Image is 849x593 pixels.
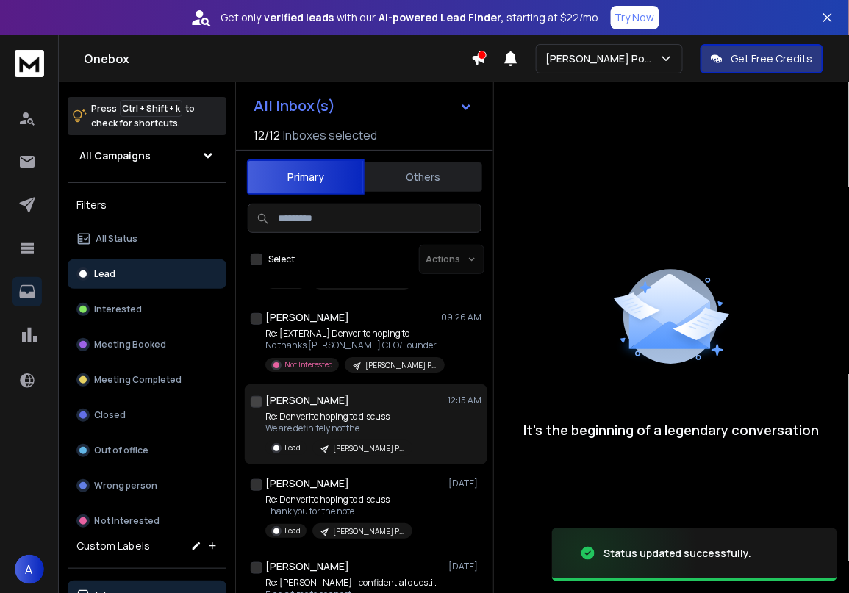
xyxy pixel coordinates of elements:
[265,423,412,434] p: We are definitely not the
[284,359,333,370] p: Not Interested
[731,51,813,66] p: Get Free Credits
[265,393,349,408] h1: [PERSON_NAME]
[265,10,334,25] strong: verified leads
[333,443,404,454] p: [PERSON_NAME] Point
[254,98,335,113] h1: All Inbox(s)
[448,478,481,489] p: [DATE]
[68,471,226,500] button: Wrong person
[94,409,126,421] p: Closed
[284,525,301,536] p: Lead
[84,50,471,68] h1: Onebox
[76,539,150,553] h3: Custom Labels
[94,374,182,386] p: Meeting Completed
[94,303,142,315] p: Interested
[68,259,226,289] button: Lead
[68,141,226,170] button: All Campaigns
[68,195,226,215] h3: Filters
[247,159,365,195] button: Primary
[265,328,442,339] p: Re: [EXTERNAL] Denverite hoping to
[441,312,481,323] p: 09:26 AM
[68,400,226,430] button: Closed
[379,10,504,25] strong: AI-powered Lead Finder,
[15,555,44,584] button: A
[365,360,436,371] p: [PERSON_NAME] Point
[68,506,226,536] button: Not Interested
[68,224,226,254] button: All Status
[94,480,157,492] p: Wrong person
[545,51,659,66] p: [PERSON_NAME] Point
[68,365,226,395] button: Meeting Completed
[603,546,752,561] div: Status updated successfully.
[265,559,349,574] h1: [PERSON_NAME]
[611,6,659,29] button: Try Now
[94,515,160,527] p: Not Interested
[265,310,349,325] h1: [PERSON_NAME]
[94,268,115,280] p: Lead
[701,44,823,73] button: Get Free Credits
[448,395,481,406] p: 12:15 AM
[265,577,442,589] p: Re: [PERSON_NAME] - confidential question
[96,233,137,245] p: All Status
[265,476,349,491] h1: [PERSON_NAME]
[265,339,442,351] p: No thanks [PERSON_NAME] CEO/Founder
[94,445,148,456] p: Out of office
[68,436,226,465] button: Out of office
[265,506,412,517] p: Thank you for the note
[254,126,280,144] span: 12 / 12
[265,494,412,506] p: Re: Denverite hoping to discuss
[265,411,412,423] p: Re: Denverite hoping to discuss
[365,161,482,193] button: Others
[524,420,820,440] p: It’s the beginning of a legendary conversation
[68,295,226,324] button: Interested
[284,442,301,453] p: Lead
[15,50,44,77] img: logo
[221,10,599,25] p: Get only with our starting at $22/mo
[268,254,295,265] label: Select
[79,148,151,163] h1: All Campaigns
[68,330,226,359] button: Meeting Booked
[120,100,182,117] span: Ctrl + Shift + k
[615,10,655,25] p: Try Now
[94,339,166,351] p: Meeting Booked
[242,91,484,121] button: All Inbox(s)
[283,126,377,144] h3: Inboxes selected
[333,526,404,537] p: [PERSON_NAME] Point
[448,561,481,572] p: [DATE]
[91,101,195,131] p: Press to check for shortcuts.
